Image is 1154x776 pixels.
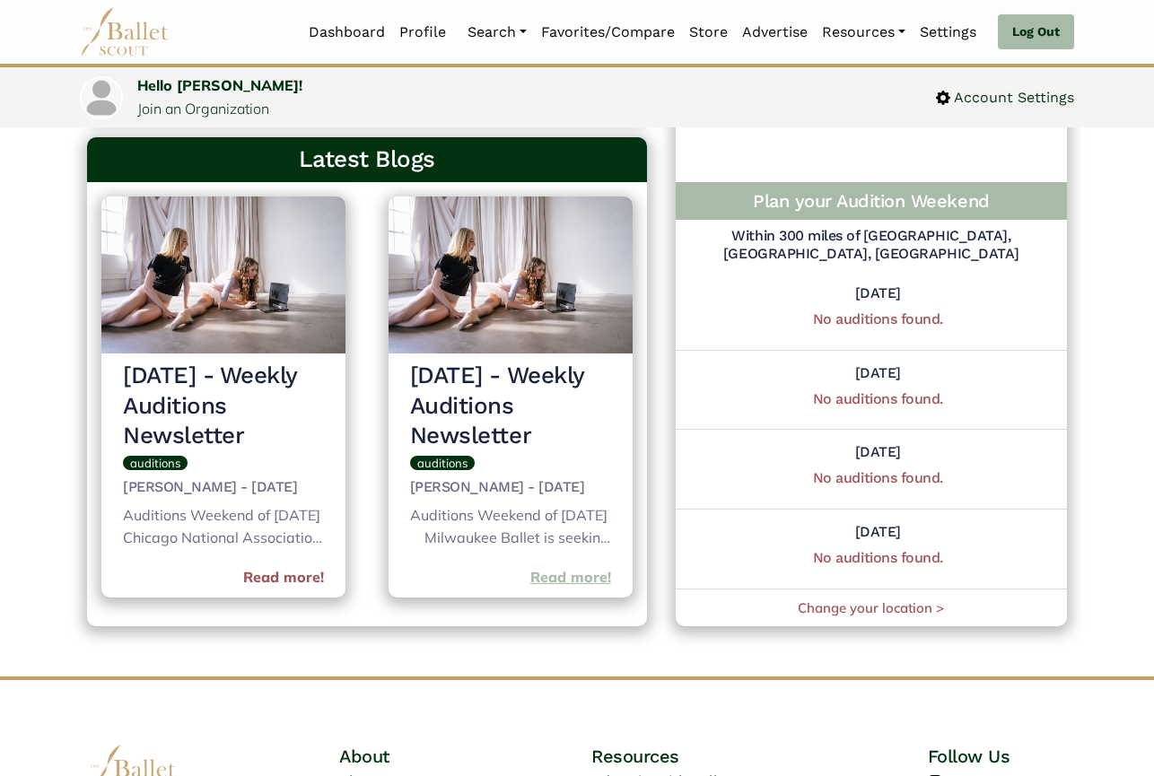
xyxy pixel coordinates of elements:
[123,504,324,554] div: Auditions Weekend of [DATE] Chicago National Association of Dance Masters has an audition for the...
[676,227,1067,265] h5: Within 300 miles of [GEOGRAPHIC_DATA], [GEOGRAPHIC_DATA], [GEOGRAPHIC_DATA]
[137,100,269,118] a: Join an Organization
[82,78,121,118] img: profile picture
[950,86,1074,109] span: Account Settings
[728,469,1028,488] h5: No auditions found.
[690,189,1053,213] h4: Plan your Audition Weekend
[936,86,1074,109] a: Account Settings
[728,284,1028,303] h5: [DATE]
[998,14,1074,50] a: Log Out
[389,196,633,353] img: header_image.img
[735,13,815,51] a: Advertise
[728,549,1028,568] h5: No auditions found.
[682,13,735,51] a: Store
[392,13,453,51] a: Profile
[302,13,392,51] a: Dashboard
[123,478,324,497] h5: [PERSON_NAME] - [DATE]
[728,310,1028,329] h5: No auditions found.
[728,390,1028,409] h5: No auditions found.
[460,13,534,51] a: Search
[728,523,1028,542] h5: [DATE]
[728,364,1028,383] h5: [DATE]
[728,443,1028,462] h5: [DATE]
[130,456,180,470] span: auditions
[798,599,944,616] a: Change your location >
[101,196,345,353] img: header_image.img
[913,13,984,51] a: Settings
[591,745,815,768] h4: Resources
[410,478,611,497] h5: [PERSON_NAME] - [DATE]
[137,76,302,94] a: Hello [PERSON_NAME]!
[243,566,324,589] a: Read more!
[417,456,468,470] span: auditions
[101,144,633,175] h3: Latest Blogs
[410,504,611,554] div: Auditions Weekend of [DATE] Milwaukee Ballet is seeking choreographers for Genesis 2026 until 10/...
[534,13,682,51] a: Favorites/Compare
[928,745,1067,768] h4: Follow Us
[339,745,478,768] h4: About
[410,361,611,451] h3: [DATE] - Weekly Auditions Newsletter
[530,566,611,589] a: Read more!
[815,13,913,51] a: Resources
[123,361,324,451] h3: [DATE] - Weekly Auditions Newsletter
